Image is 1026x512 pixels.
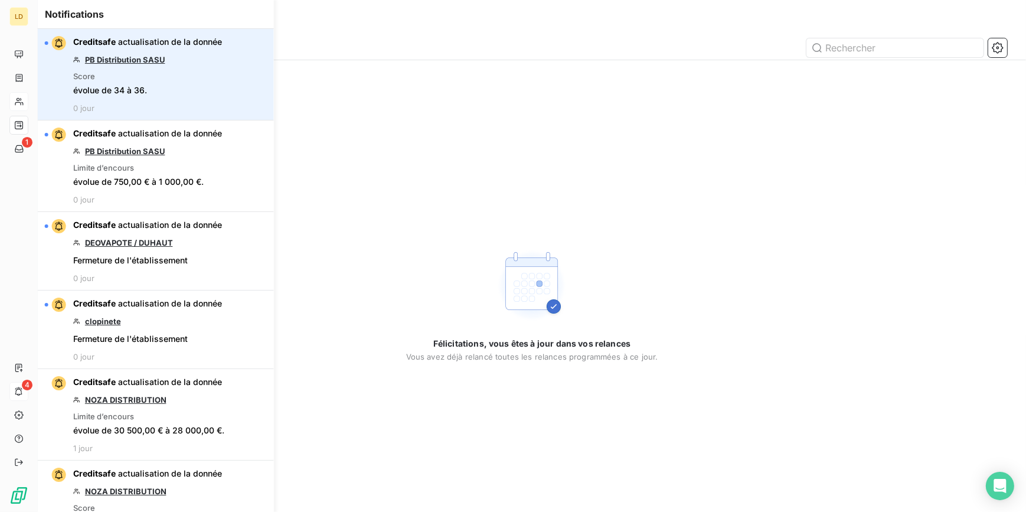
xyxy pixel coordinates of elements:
[73,163,134,172] span: Limite d’encours
[38,212,274,291] button: Creditsafe actualisation de la donnéeDEOVAPOTE / DUHAUTFermeture de l'établissement0 jour
[22,380,32,390] span: 4
[73,71,95,81] span: Score
[73,377,116,387] span: Creditsafe
[118,128,222,138] span: actualisation de la donnée
[806,38,983,57] input: Rechercher
[986,472,1014,500] div: Open Intercom Messenger
[494,248,570,324] img: Empty state
[433,338,630,350] span: Félicitations, vous êtes à jour dans vos relances
[73,176,204,188] span: évolue de 750,00 € à 1 000,00 €.
[9,486,28,505] img: Logo LeanPay
[45,7,267,21] h6: Notifications
[406,352,658,361] span: Vous avez déjà relancé toutes les relances programmées à ce jour.
[22,137,32,148] span: 1
[73,128,116,138] span: Creditsafe
[73,468,116,478] span: Creditsafe
[73,298,116,308] span: Creditsafe
[118,220,222,230] span: actualisation de la donnée
[85,238,173,247] a: DEOVAPOTE / DUHAUT
[73,195,94,204] span: 0 jour
[85,55,165,64] a: PB Distribution SASU
[85,487,166,496] a: NOZA DISTRIBUTION
[73,37,116,47] span: Creditsafe
[118,377,222,387] span: actualisation de la donnée
[118,298,222,308] span: actualisation de la donnée
[73,273,94,283] span: 0 jour
[38,120,274,212] button: Creditsafe actualisation de la donnéePB Distribution SASULimite d’encoursévolue de 750,00 € à 1 0...
[38,291,274,369] button: Creditsafe actualisation de la donnéeclopineteFermeture de l'établissement0 jour
[73,425,224,436] span: évolue de 30 500,00 € à 28 000,00 €.
[85,395,166,405] a: NOZA DISTRIBUTION
[73,352,94,361] span: 0 jour
[118,468,222,478] span: actualisation de la donnée
[38,369,274,461] button: Creditsafe actualisation de la donnéeNOZA DISTRIBUTIONLimite d’encoursévolue de 30 500,00 € à 28 ...
[85,317,121,326] a: clopinete
[9,139,28,158] a: 1
[73,443,93,453] span: 1 jour
[73,220,116,230] span: Creditsafe
[38,29,274,120] button: Creditsafe actualisation de la donnéePB Distribution SASUScoreévolue de 34 à 36.0 jour
[73,84,147,96] span: évolue de 34 à 36.
[73,412,134,421] span: Limite d’encours
[118,37,222,47] span: actualisation de la donnée
[73,103,94,113] span: 0 jour
[73,333,188,345] span: Fermeture de l'établissement
[9,7,28,26] div: LD
[73,255,188,266] span: Fermeture de l'établissement
[85,146,165,156] a: PB Distribution SASU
